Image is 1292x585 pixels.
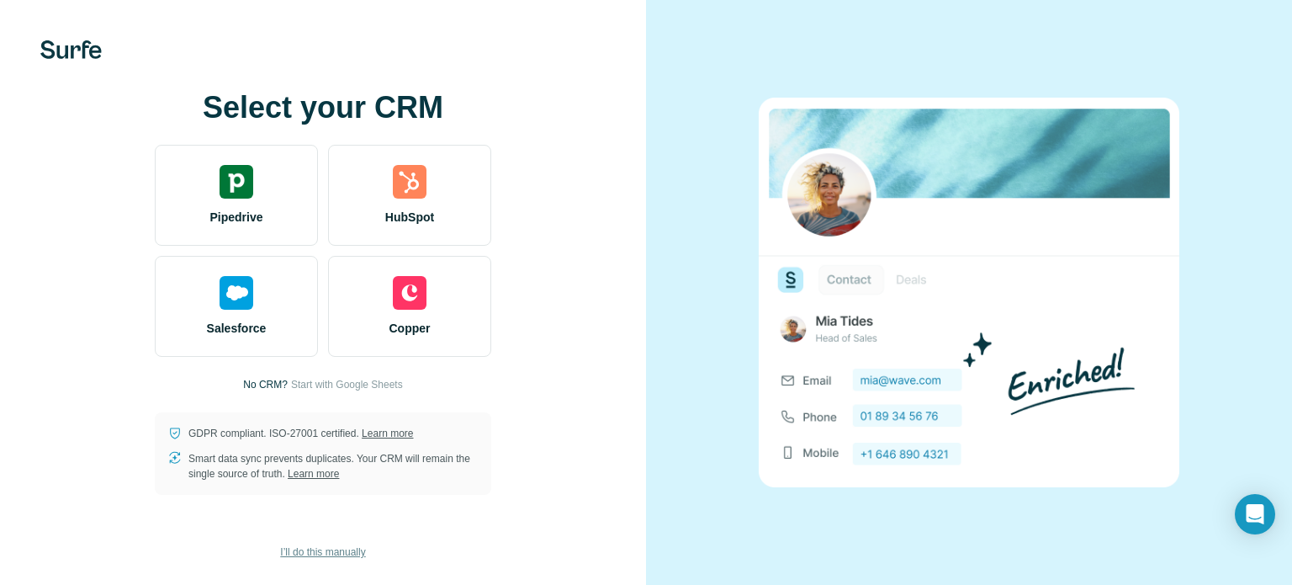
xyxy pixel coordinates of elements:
[288,468,339,480] a: Learn more
[188,451,478,481] p: Smart data sync prevents duplicates. Your CRM will remain the single source of truth.
[155,91,491,125] h1: Select your CRM
[40,40,102,59] img: Surfe's logo
[393,165,426,199] img: hubspot's logo
[389,320,431,337] span: Copper
[220,276,253,310] img: salesforce's logo
[220,165,253,199] img: pipedrive's logo
[268,540,377,565] button: I’ll do this manually
[280,545,365,560] span: I’ll do this manually
[1235,494,1275,534] div: Open Intercom Messenger
[385,209,434,226] span: HubSpot
[207,320,267,337] span: Salesforce
[188,426,413,441] p: GDPR compliant. ISO-27001 certified.
[291,377,403,392] button: Start with Google Sheets
[362,428,413,439] a: Learn more
[243,377,288,392] p: No CRM?
[759,98,1179,487] img: none image
[393,276,426,310] img: copper's logo
[209,209,262,226] span: Pipedrive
